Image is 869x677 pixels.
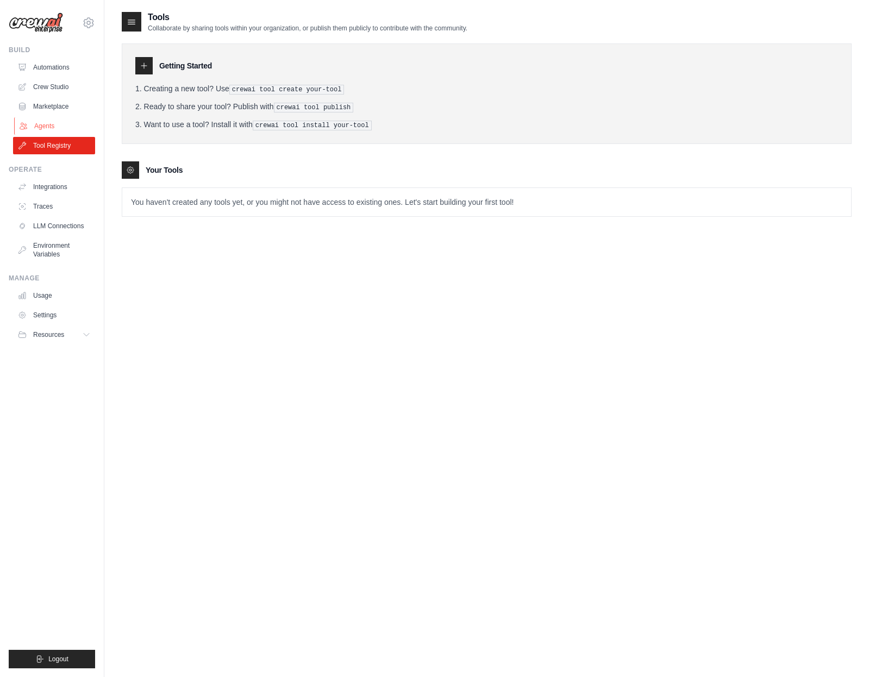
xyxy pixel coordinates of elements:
[13,98,95,115] a: Marketplace
[122,188,851,216] p: You haven't created any tools yet, or you might not have access to existing ones. Let's start bui...
[13,137,95,154] a: Tool Registry
[135,119,838,130] li: Want to use a tool? Install it with
[274,103,354,112] pre: crewai tool publish
[13,237,95,263] a: Environment Variables
[253,121,372,130] pre: crewai tool install your-tool
[146,165,183,175] h3: Your Tools
[13,198,95,215] a: Traces
[9,165,95,174] div: Operate
[14,117,96,135] a: Agents
[13,78,95,96] a: Crew Studio
[135,101,838,112] li: Ready to share your tool? Publish with
[159,60,212,71] h3: Getting Started
[9,12,63,33] img: Logo
[9,274,95,283] div: Manage
[148,11,467,24] h2: Tools
[229,85,345,95] pre: crewai tool create your-tool
[9,650,95,668] button: Logout
[33,330,64,339] span: Resources
[13,59,95,76] a: Automations
[13,287,95,304] a: Usage
[148,24,467,33] p: Collaborate by sharing tools within your organization, or publish them publicly to contribute wit...
[135,83,838,95] li: Creating a new tool? Use
[48,655,68,663] span: Logout
[13,326,95,343] button: Resources
[13,178,95,196] a: Integrations
[13,217,95,235] a: LLM Connections
[9,46,95,54] div: Build
[13,306,95,324] a: Settings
